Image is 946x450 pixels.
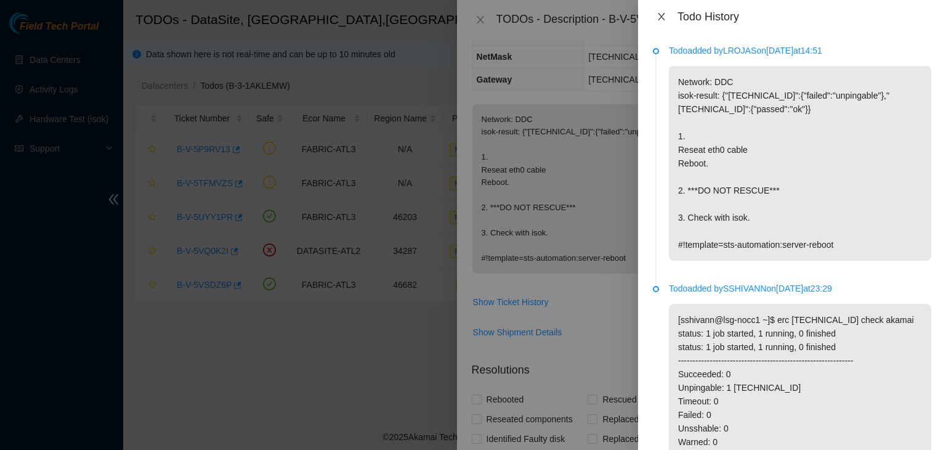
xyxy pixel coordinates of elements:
button: Close [653,11,670,23]
div: Todo History [677,10,931,23]
p: Todo added by LROJAS on [DATE] at 14:51 [669,44,931,57]
span: close [657,12,666,22]
p: Todo added by SSHIVANN on [DATE] at 23:29 [669,282,931,295]
p: Network: DDC isok-result: {"[TECHNICAL_ID]":{"failed":"unpingable"},"[TECHNICAL_ID]":{"passed":"o... [669,66,931,261]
